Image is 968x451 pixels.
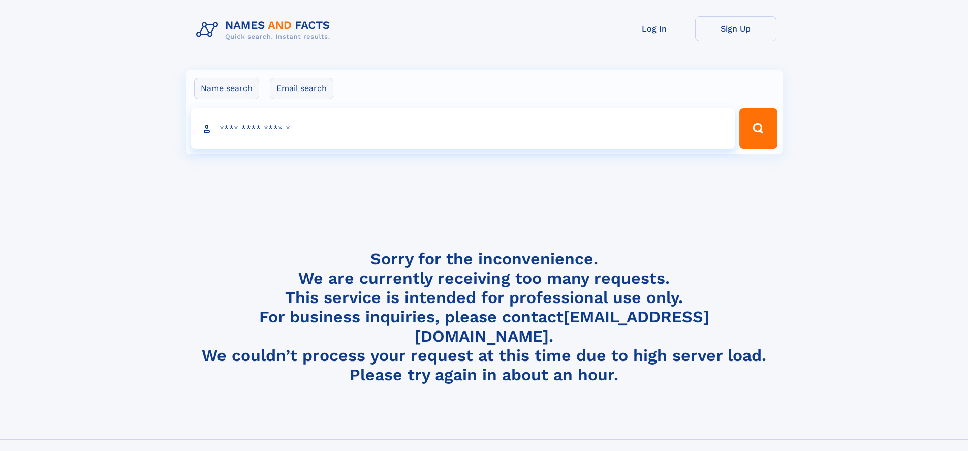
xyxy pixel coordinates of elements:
[415,307,709,346] a: [EMAIL_ADDRESS][DOMAIN_NAME]
[270,78,333,99] label: Email search
[191,108,735,149] input: search input
[192,16,338,44] img: Logo Names and Facts
[695,16,776,41] a: Sign Up
[614,16,695,41] a: Log In
[194,78,259,99] label: Name search
[739,108,777,149] button: Search Button
[192,249,776,385] h4: Sorry for the inconvenience. We are currently receiving too many requests. This service is intend...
